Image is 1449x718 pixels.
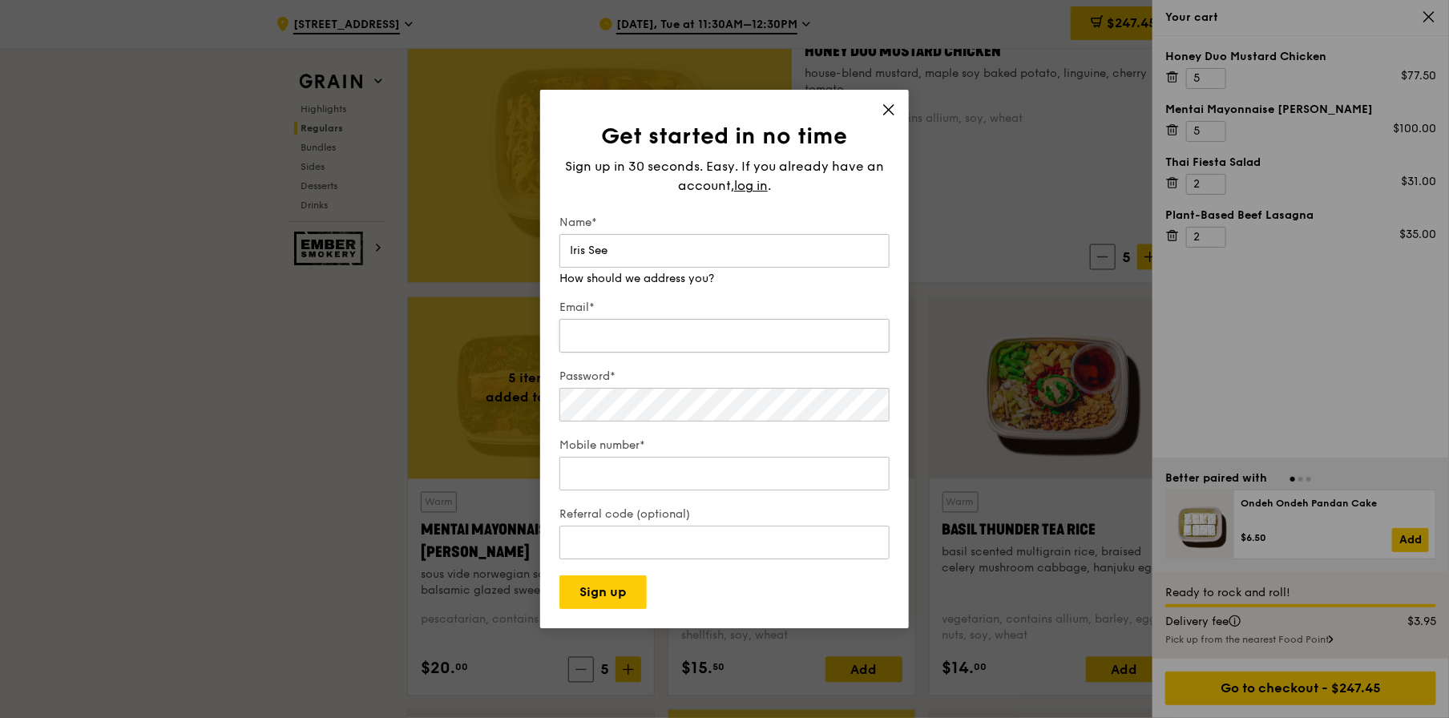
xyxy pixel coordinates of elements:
label: Password* [559,369,890,385]
div: How should we address you? [559,271,890,287]
button: Sign up [559,575,647,609]
label: Mobile number* [559,438,890,454]
span: Sign up in 30 seconds. Easy. If you already have an account, [565,159,884,193]
label: Referral code (optional) [559,506,890,522]
label: Email* [559,300,890,316]
span: . [768,178,771,193]
h1: Get started in no time [559,122,890,151]
span: log in [734,176,768,196]
label: Name* [559,215,890,231]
